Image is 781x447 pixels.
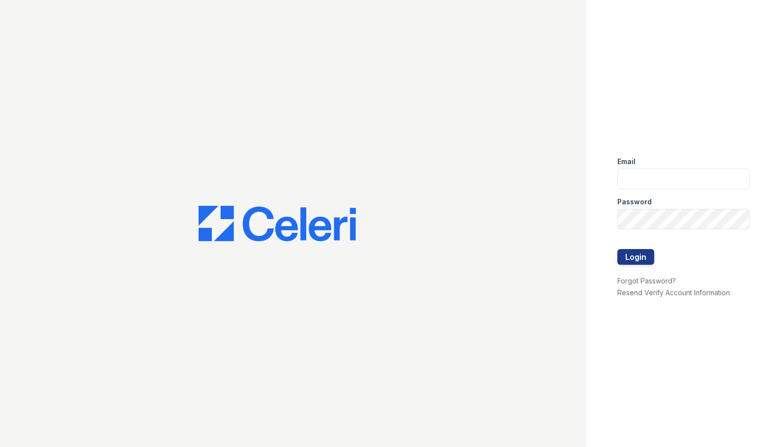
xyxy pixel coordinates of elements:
a: Resend Verify Account Information [617,288,730,297]
img: CE_Logo_Blue-a8612792a0a2168367f1c8372b55b34899dd931a85d93a1a3d3e32e68fde9ad4.png [199,206,356,241]
button: Login [617,249,654,265]
label: Email [617,157,636,167]
label: Password [617,197,652,207]
a: Forgot Password? [617,277,676,285]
